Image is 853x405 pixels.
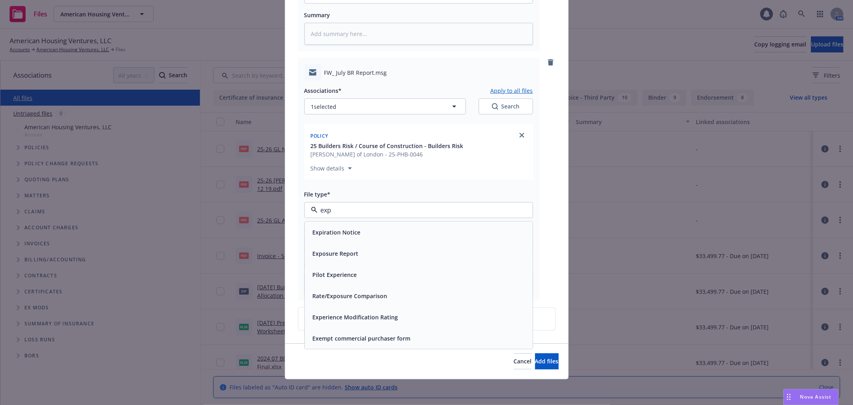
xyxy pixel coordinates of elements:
div: Upload new files [298,307,555,331]
span: Cancel [514,357,532,365]
svg: Search [492,103,498,110]
a: close [517,130,527,140]
span: [PERSON_NAME] of London - 25-PHB-0046 [311,150,463,158]
span: Nova Assist [800,393,832,400]
button: Expiration Notice [313,228,361,236]
button: SearchSearch [479,98,533,114]
span: Summary [304,11,330,19]
div: Search [492,102,520,110]
button: 1selected [304,98,466,114]
button: Pilot Experience [313,270,357,279]
button: Nova Assist [783,389,839,405]
span: Policy [311,132,328,139]
button: Experience Modification Rating [313,313,398,321]
button: Rate/Exposure Comparison [313,291,388,300]
button: Apply to all files [491,86,533,95]
span: File type* [304,190,331,198]
div: Drag to move [784,389,794,405]
button: 25 Builders Risk / Course of Construction - Builders Risk [311,142,463,150]
span: Add files [535,357,559,365]
button: Exposure Report [313,249,359,257]
a: remove [546,58,555,67]
button: Exempt commercial purchaser form [313,334,411,342]
span: Associations* [304,87,342,94]
button: Cancel [514,353,532,369]
span: FW_ July BR Report.msg [324,68,387,77]
button: Show details [308,164,355,173]
input: Filter by keyword [318,205,517,215]
button: Add files [535,353,559,369]
span: 1 selected [311,102,337,111]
